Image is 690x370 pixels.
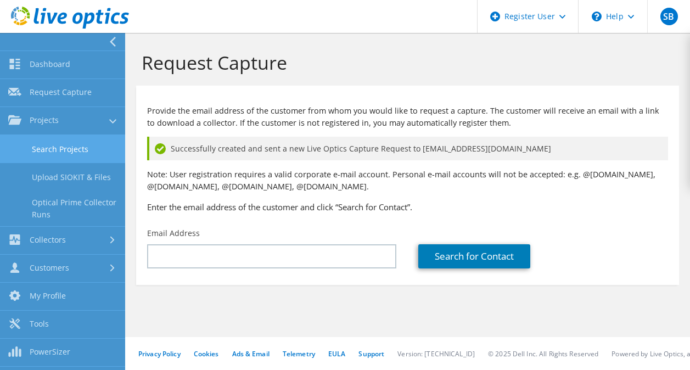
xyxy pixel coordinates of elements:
[142,51,668,74] h1: Request Capture
[328,349,345,358] a: EULA
[232,349,270,358] a: Ads & Email
[397,349,475,358] li: Version: [TECHNICAL_ID]
[147,201,668,213] h3: Enter the email address of the customer and click “Search for Contact”.
[488,349,598,358] li: © 2025 Dell Inc. All Rights Reserved
[194,349,219,358] a: Cookies
[147,105,668,129] p: Provide the email address of the customer from whom you would like to request a capture. The cust...
[283,349,315,358] a: Telemetry
[138,349,181,358] a: Privacy Policy
[147,169,668,193] p: Note: User registration requires a valid corporate e-mail account. Personal e-mail accounts will ...
[358,349,384,358] a: Support
[418,244,530,268] a: Search for Contact
[592,12,602,21] svg: \n
[171,143,551,155] span: Successfully created and sent a new Live Optics Capture Request to [EMAIL_ADDRESS][DOMAIN_NAME]
[660,8,678,25] span: SB
[147,228,200,239] label: Email Address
